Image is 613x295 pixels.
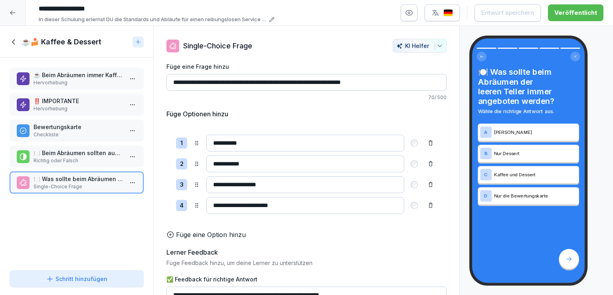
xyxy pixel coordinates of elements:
p: 1 [180,139,183,148]
label: ✅ Feedback für richtige Antwort [166,275,447,283]
button: KI Helfer [393,39,447,53]
button: Veröffentlicht [548,4,603,21]
div: 🍽️ Beim Abräumen sollten auch alle Menagen abgeräumt werden.Richtig oder Falsch [10,146,144,167]
p: [PERSON_NAME] [494,129,577,136]
div: KI Helfer [396,42,443,49]
p: 🍽️ Was sollte beim Abräumen der leeren Teller immer angeboten werden? [34,175,123,183]
p: 4 [180,201,184,210]
p: Kaffee und Dessert [494,171,577,178]
div: ‼️ IMPORTANTEHervorhebung [10,94,144,116]
p: Hervorhebung [34,105,123,112]
p: Single-Choice Frage [34,183,123,190]
div: 🍽️ Was sollte beim Abräumen der leeren Teller immer angeboten werden?Single-Choice Frage [10,171,144,193]
p: 🍽️ Beim Abräumen sollten auch alle Menagen abgeräumt werden. [34,149,123,157]
p: 3 [180,180,184,189]
h5: Lerner Feedback [166,247,218,257]
p: Single-Choice Frage [183,40,252,51]
h5: Füge Optionen hinzu [166,109,228,119]
div: Entwurf speichern [481,8,534,17]
p: 2 [180,159,184,169]
p: Checkliste [34,131,123,138]
img: de.svg [443,9,453,17]
div: ☕ Beim Abräumen immer Kaffee und Dessert anbietenHervorhebung [10,68,144,90]
p: B [484,151,488,156]
p: Nur die Bewertungskarte [494,192,577,199]
p: Füge Feedback hinzu, um deine Lerner zu unterstützen [166,259,447,267]
p: Füge eine Option hinzu [176,230,246,239]
p: ‼️ IMPORTANTE [34,97,123,105]
p: D [484,193,488,199]
p: Bewertungskarte [34,123,123,131]
p: In dieser Schulung erlernst DU die Standards und Abläufe für einen reibungslosen Service in der L... [39,16,267,24]
p: Richtig oder Falsch [34,157,123,164]
button: Entwurf speichern [475,4,541,22]
p: A [484,130,488,135]
p: 70 / 500 [166,94,447,101]
h4: 🍽️ Was sollte beim Abräumen der leeren Teller immer angeboten werden? [478,67,579,106]
p: ☕ Beim Abräumen immer Kaffee und Dessert anbieten [34,71,123,79]
p: Hervorhebung [34,79,123,86]
p: Nur Dessert [494,150,577,157]
div: BewertungskarteCheckliste [10,120,144,142]
p: C [484,172,488,177]
h1: ☕🍰 Kaffee & Dessert [22,37,101,47]
div: Veröffentlicht [554,8,597,17]
div: Schritt hinzufügen [46,275,107,283]
p: Wähle die richtige Antwort aus. [478,107,579,115]
button: Schritt hinzufügen [10,270,144,287]
label: Füge eine Frage hinzu [166,62,447,71]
